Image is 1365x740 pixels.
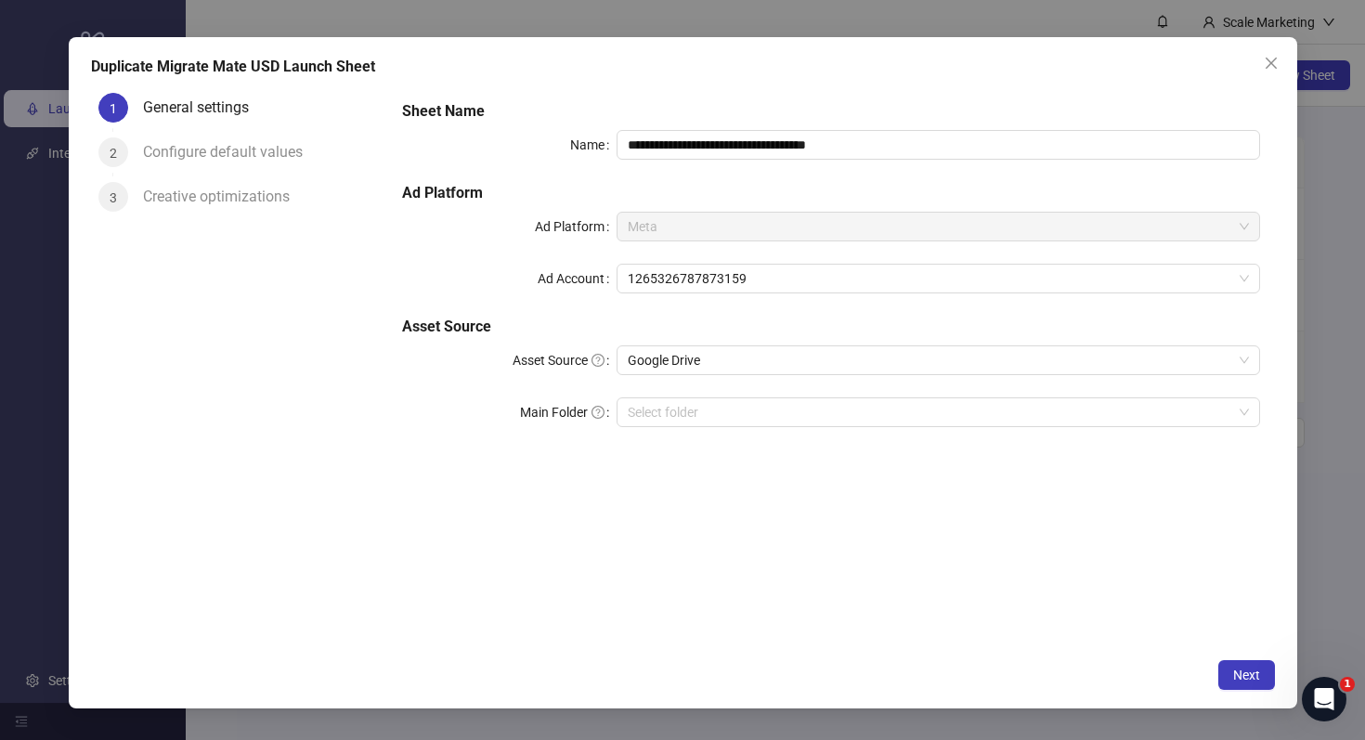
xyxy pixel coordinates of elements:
label: Ad Platform [534,212,616,241]
span: question-circle [591,406,604,419]
span: question-circle [591,354,604,367]
div: General settings [143,93,264,123]
button: Close [1256,48,1286,78]
button: Next [1218,660,1275,690]
span: 1265326787873159 [627,265,1248,292]
input: Name [616,130,1259,160]
label: Main Folder [519,397,616,427]
label: Ad Account [537,264,616,293]
h5: Asset Source [401,316,1259,338]
iframe: Intercom live chat [1302,677,1346,721]
span: 3 [110,189,117,204]
span: Meta [627,213,1248,240]
div: Duplicate Migrate Mate USD Launch Sheet [91,56,1275,78]
h5: Sheet Name [401,100,1259,123]
h5: Ad Platform [401,182,1259,204]
span: 2 [110,145,117,160]
span: close [1264,56,1279,71]
div: Creative optimizations [143,182,305,212]
span: 1 [110,100,117,115]
span: Next [1233,668,1260,682]
span: Google Drive [627,346,1248,374]
span: 1 [1340,677,1355,692]
div: Configure default values [143,137,318,167]
label: Asset Source [512,345,616,375]
label: Name [569,130,616,160]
